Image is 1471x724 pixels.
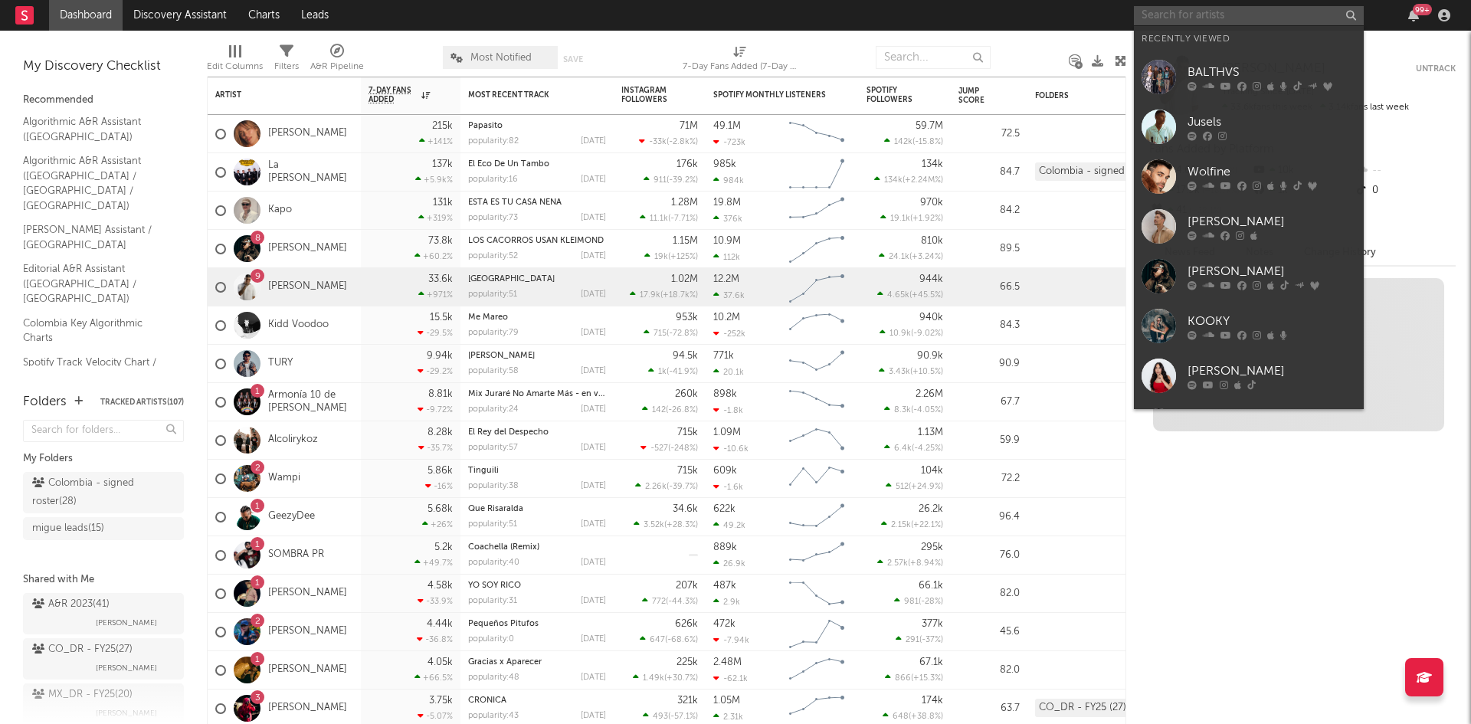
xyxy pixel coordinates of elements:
[468,352,606,360] div: Robert De Niro
[418,213,453,223] div: +319 %
[669,368,696,376] span: -41.9 %
[468,581,521,590] a: YO SOY RICO
[23,57,184,76] div: My Discovery Checklist
[912,253,941,261] span: +3.24 %
[434,542,453,552] div: 5.2k
[640,443,698,453] div: ( )
[639,136,698,146] div: ( )
[268,472,300,485] a: Wampi
[640,213,698,223] div: ( )
[1416,61,1456,77] button: Untrack
[663,291,696,300] span: +18.7k %
[1354,181,1456,201] div: 0
[468,467,499,475] a: Tinguili
[432,159,453,169] div: 137k
[896,483,909,491] span: 512
[650,215,668,223] span: 11.1k
[782,230,851,268] svg: Chart title
[468,275,555,283] a: [GEOGRAPHIC_DATA]
[654,253,668,261] span: 19k
[669,483,696,491] span: -39.7 %
[310,38,364,83] div: A&R Pipeline
[1188,113,1356,131] div: Jusels
[958,201,1020,220] div: 84.2
[1134,201,1364,251] a: [PERSON_NAME]
[670,253,696,261] span: +125 %
[713,466,737,476] div: 609k
[268,127,347,140] a: [PERSON_NAME]
[428,389,453,399] div: 8.81k
[468,658,542,667] a: Gracias x Aparecer
[782,498,851,536] svg: Chart title
[468,252,518,260] div: popularity: 52
[922,159,943,169] div: 134k
[644,251,698,261] div: ( )
[96,614,157,632] span: [PERSON_NAME]
[23,571,184,589] div: Shared with Me
[914,444,941,453] span: -4.25 %
[911,483,941,491] span: +24.9 %
[621,86,675,104] div: Instagram Followers
[713,389,737,399] div: 898k
[648,366,698,376] div: ( )
[649,138,667,146] span: -33k
[23,315,169,346] a: Colombia Key Algorithmic Charts
[268,242,347,255] a: [PERSON_NAME]
[630,290,698,300] div: ( )
[887,291,909,300] span: 4.65k
[1134,251,1364,301] a: [PERSON_NAME]
[415,175,453,185] div: +5.9k %
[713,90,828,100] div: Spotify Monthly Listeners
[581,444,606,452] div: [DATE]
[468,290,517,299] div: popularity: 51
[913,521,941,529] span: +22.1 %
[635,481,698,491] div: ( )
[913,406,941,414] span: -4.05 %
[1188,212,1356,231] div: [PERSON_NAME]
[468,482,519,490] div: popularity: 38
[268,357,293,370] a: TURY
[782,536,851,575] svg: Chart title
[1134,301,1364,351] a: KOOKY
[268,549,324,562] a: SOMBRA PR
[468,137,519,146] div: popularity: 82
[894,444,912,453] span: 6.4k
[468,122,503,130] a: Papasito
[921,542,943,552] div: 295k
[428,236,453,246] div: 73.8k
[958,163,1020,182] div: 84.7
[23,420,184,442] input: Search for folders...
[713,159,736,169] div: 985k
[468,428,549,437] a: El Rey del Despecho
[921,236,943,246] div: 810k
[268,587,347,600] a: [PERSON_NAME]
[958,316,1020,335] div: 84.3
[916,121,943,131] div: 59.7M
[428,504,453,514] div: 5.68k
[782,306,851,345] svg: Chart title
[713,313,740,323] div: 10.2M
[468,505,606,513] div: Que Risaralda
[918,428,943,437] div: 1.13M
[23,354,169,385] a: Spotify Track Velocity Chart / CO + PE
[1188,162,1356,181] div: Wolfine
[23,221,169,253] a: [PERSON_NAME] Assistant / [GEOGRAPHIC_DATA]
[268,663,347,676] a: [PERSON_NAME]
[418,366,453,376] div: -29.2 %
[921,466,943,476] div: 104k
[884,176,903,185] span: 134k
[581,214,606,222] div: [DATE]
[958,87,997,105] div: Jump Score
[713,214,742,224] div: 376k
[468,198,562,207] a: ESTA ES TU CASA NENA
[274,38,299,83] div: Filters
[428,428,453,437] div: 8.28k
[468,444,518,452] div: popularity: 57
[876,46,991,69] input: Search...
[23,260,169,307] a: Editorial A&R Assistant ([GEOGRAPHIC_DATA] / [GEOGRAPHIC_DATA])
[268,204,292,217] a: Kapo
[958,278,1020,296] div: 66.5
[886,481,943,491] div: ( )
[468,237,604,245] a: LOS CACORROS USAN KLEIMOND
[683,38,798,83] div: 7-Day Fans Added (7-Day Fans Added)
